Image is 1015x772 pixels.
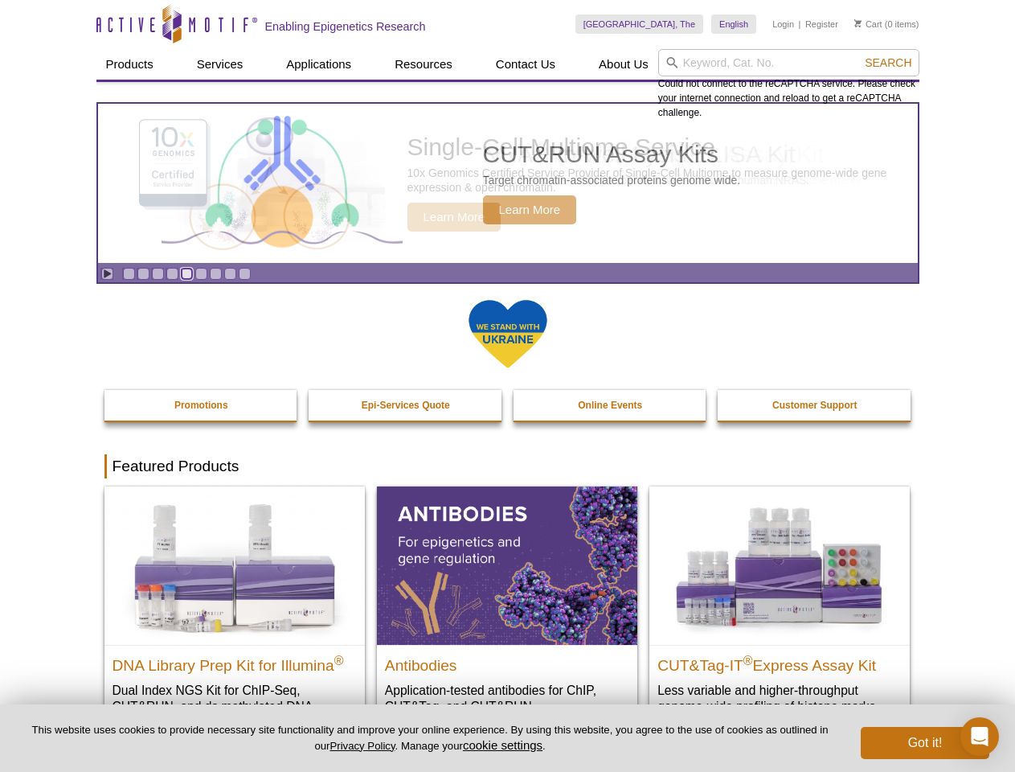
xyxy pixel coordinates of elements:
a: Epi-Services Quote [309,390,503,421]
sup: ® [743,653,753,667]
a: Privacy Policy [329,740,395,752]
img: Active Motif Kit photo [182,123,383,244]
a: Go to slide 6 [195,268,207,280]
h2: 96-well ATAC-Seq [483,142,833,166]
a: DNA Library Prep Kit for Illumina DNA Library Prep Kit for Illumina® Dual Index NGS Kit for ChIP-... [104,487,365,746]
a: Promotions [104,390,299,421]
a: Go to slide 2 [137,268,149,280]
strong: Epi-Services Quote [362,400,450,411]
a: Go to slide 8 [224,268,236,280]
a: CUT&Tag-IT® Express Assay Kit CUT&Tag-IT®Express Assay Kit Less variable and higher-throughput ge... [649,487,910,730]
a: Go to slide 5 [181,268,193,280]
p: Dual Index NGS Kit for ChIP-Seq, CUT&RUN, and ds methylated DNA assays. [113,682,357,731]
a: Go to slide 4 [166,268,178,280]
a: Contact Us [486,49,565,80]
a: [GEOGRAPHIC_DATA], The [575,14,703,34]
a: Online Events [514,390,708,421]
h2: Antibodies [385,650,629,674]
article: 96-well ATAC-Seq [98,104,918,263]
a: Products [96,49,163,80]
img: Your Cart [854,19,862,27]
div: Open Intercom Messenger [960,717,999,756]
a: Active Motif Kit photo 96-well ATAC-Seq Pre-loaded ready-to-use Tn5 transposomes and ATAC-Seq Buf... [98,104,918,263]
a: Register [805,18,838,30]
sup: ® [334,653,344,667]
span: Search [865,56,911,69]
a: Go to slide 1 [123,268,135,280]
button: Search [860,55,916,70]
img: All Antibodies [377,487,637,644]
a: English [711,14,756,34]
a: Services [187,49,253,80]
a: Login [772,18,794,30]
li: (0 items) [854,14,919,34]
a: Go to slide 9 [239,268,251,280]
p: Less variable and higher-throughput genome-wide profiling of histone marks​. [657,682,902,715]
a: Resources [385,49,462,80]
p: Application-tested antibodies for ChIP, CUT&Tag, and CUT&RUN. [385,682,629,715]
a: Customer Support [718,390,912,421]
a: Go to slide 3 [152,268,164,280]
h2: Featured Products [104,454,911,478]
h2: CUT&Tag-IT Express Assay Kit [657,650,902,674]
strong: Customer Support [772,400,857,411]
div: Could not connect to the reCAPTCHA service. Please check your internet connection and reload to g... [658,49,919,120]
button: cookie settings [463,738,542,752]
strong: Promotions [174,400,228,411]
h2: DNA Library Prep Kit for Illumina [113,650,357,674]
button: Got it! [861,727,989,759]
img: CUT&Tag-IT® Express Assay Kit [649,487,910,644]
a: All Antibodies Antibodies Application-tested antibodies for ChIP, CUT&Tag, and CUT&RUN. [377,487,637,730]
a: Applications [276,49,361,80]
a: Toggle autoplay [101,268,113,280]
img: DNA Library Prep Kit for Illumina [104,487,365,644]
strong: Online Events [578,400,642,411]
a: Go to slide 7 [210,268,222,280]
li: | [799,14,801,34]
span: Learn More [483,195,577,224]
a: About Us [589,49,658,80]
p: This website uses cookies to provide necessary site functionality and improve your online experie... [26,723,834,754]
img: We Stand With Ukraine [468,298,548,370]
h2: Enabling Epigenetics Research [265,19,426,34]
input: Keyword, Cat. No. [658,49,919,76]
p: Pre-loaded ready-to-use Tn5 transposomes and ATAC-Seq Buffer Set. [483,173,833,187]
a: Cart [854,18,882,30]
